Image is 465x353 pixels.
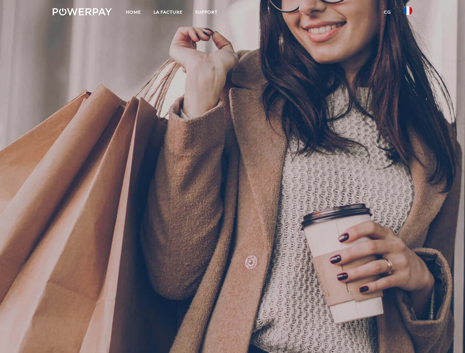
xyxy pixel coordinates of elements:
[404,6,412,15] img: fr
[378,6,397,19] a: CG
[53,8,112,15] img: logo-powerpay-white.svg
[147,6,189,19] a: LA FACTURE
[120,6,147,19] a: Home
[189,6,224,19] a: Support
